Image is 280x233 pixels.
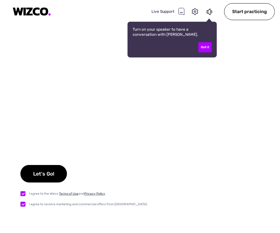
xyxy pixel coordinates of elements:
[224,3,275,20] div: Start practicing
[59,192,78,196] a: Terms of Use
[198,42,212,52] div: Got it
[29,191,105,196] div: I agree to the Wizco and
[13,7,51,16] img: logo
[20,165,67,183] div: Let's Go!
[151,8,185,15] div: Live Support
[84,192,105,196] a: Privacy Policy
[128,22,217,57] div: Turn on your speaker to have a conversation with [PERSON_NAME].
[29,202,147,207] div: I agree to receive marketing and commercial offers from [GEOGRAPHIC_DATA]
